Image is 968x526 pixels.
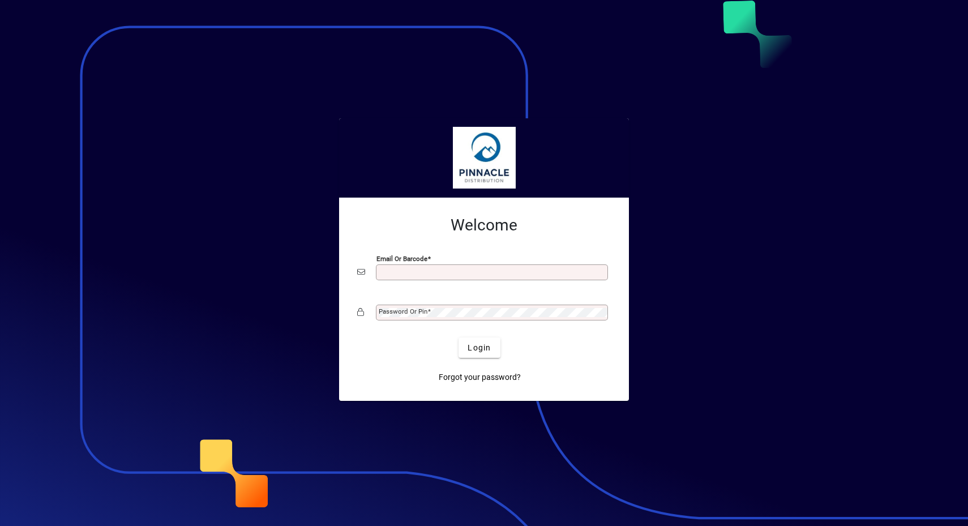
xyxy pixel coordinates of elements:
[439,371,521,383] span: Forgot your password?
[357,216,611,235] h2: Welcome
[379,307,427,315] mat-label: Password or Pin
[459,337,500,358] button: Login
[434,367,525,387] a: Forgot your password?
[376,255,427,263] mat-label: Email or Barcode
[468,342,491,354] span: Login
